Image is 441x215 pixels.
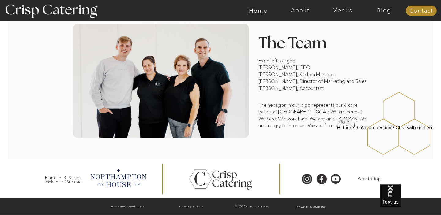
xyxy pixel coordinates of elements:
p: The hexagon in our logo represents our 6 core values at [GEOGRAPHIC_DATA]: We are honest. We care... [258,102,368,130]
a: Blog [363,8,405,14]
h2: The Team [258,35,368,47]
a: Contact [406,8,437,14]
iframe: podium webchat widget prompt [337,119,441,192]
a: Privacy Policy [160,204,222,210]
p: From left to right: [PERSON_NAME], CEO [PERSON_NAME], Kitchen Manager [PERSON_NAME], Director of ... [258,57,368,109]
a: Menus [321,8,363,14]
a: [PHONE_NUMBER] [282,204,338,210]
h3: Bundle & Save with our Venue! [42,176,85,181]
iframe: podium webchat widget bubble [380,184,441,215]
a: Home [237,8,279,14]
a: Terms and Conditions [96,204,158,210]
a: About [279,8,321,14]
